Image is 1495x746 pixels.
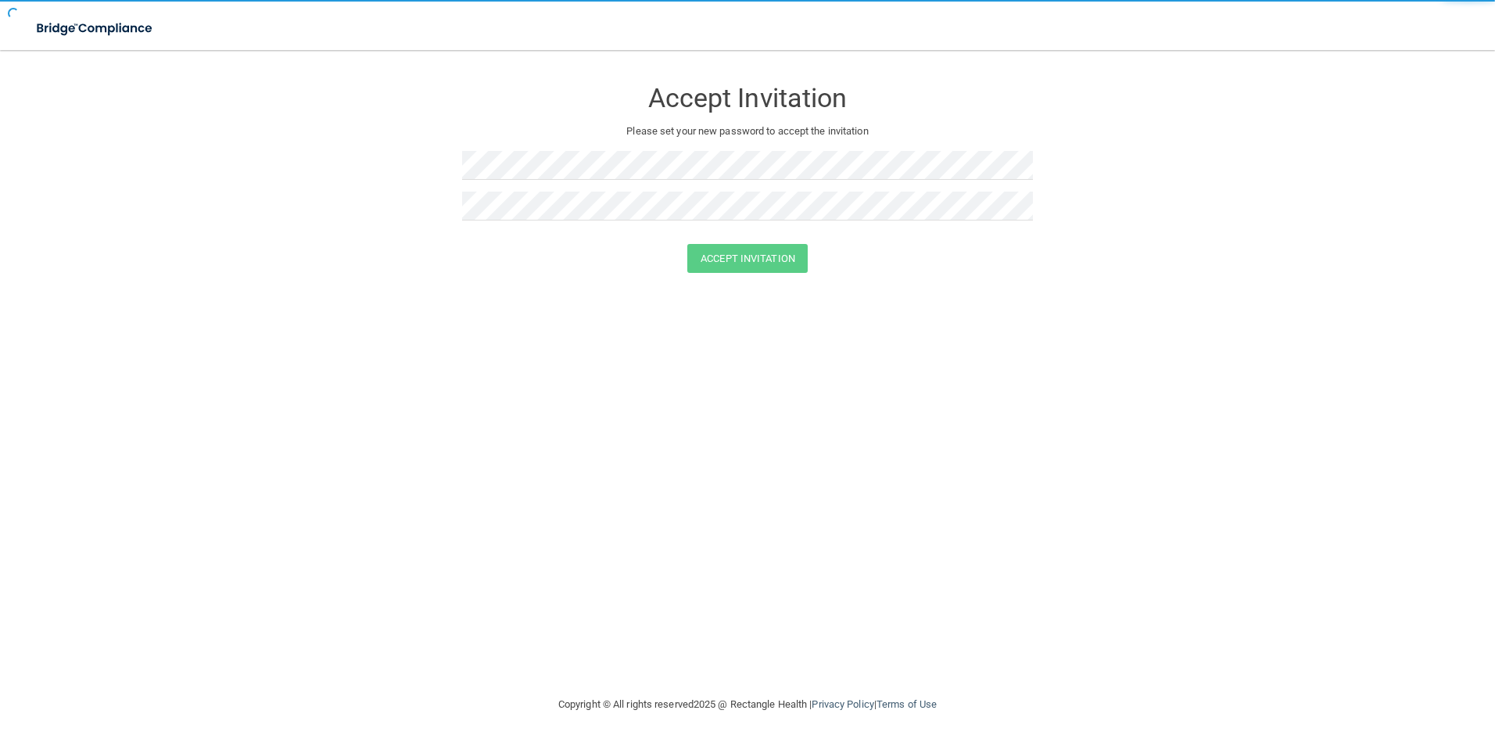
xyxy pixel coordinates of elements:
a: Terms of Use [877,698,937,710]
p: Please set your new password to accept the invitation [474,122,1021,141]
div: Copyright © All rights reserved 2025 @ Rectangle Health | | [462,680,1033,730]
button: Accept Invitation [687,244,808,273]
h3: Accept Invitation [462,84,1033,113]
a: Privacy Policy [812,698,873,710]
img: bridge_compliance_login_screen.278c3ca4.svg [23,13,167,45]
